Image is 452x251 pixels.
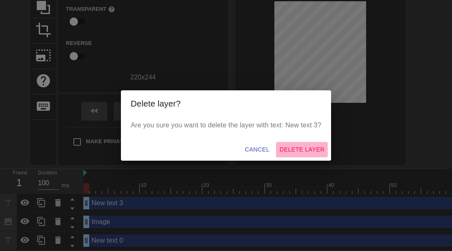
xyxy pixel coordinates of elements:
span: Delete Layer [279,144,324,155]
p: Are you sure you want to delete the layer with text: New text 3? [131,120,321,130]
button: Delete Layer [276,142,328,157]
h2: Delete layer? [131,97,321,110]
button: Cancel [241,142,273,157]
span: Cancel [245,144,269,155]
